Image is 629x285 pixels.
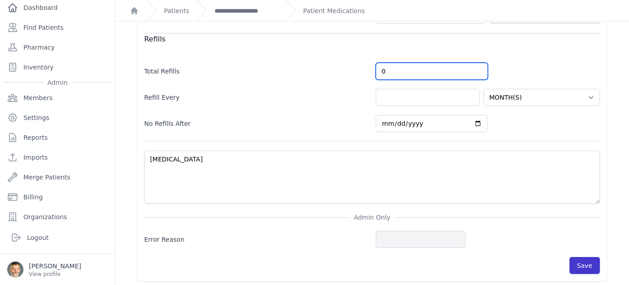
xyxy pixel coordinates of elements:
[4,129,111,147] a: Reports
[4,148,111,166] a: Imports
[144,89,369,102] label: Refill Every
[4,188,111,206] a: Billing
[4,89,111,107] a: Members
[4,109,111,127] a: Settings
[29,271,81,278] p: View profile
[4,58,111,76] a: Inventory
[4,168,111,186] a: Merge Patients
[144,231,369,244] label: Error Reason
[7,229,108,247] a: Logout
[7,262,108,278] a: [PERSON_NAME] View profile
[4,38,111,56] a: Pharmacy
[29,262,81,271] p: [PERSON_NAME]
[144,151,600,204] textarea: [MEDICAL_DATA]
[350,213,394,222] span: Admin Only
[144,33,600,45] div: Refills
[144,115,369,128] label: No Refills After
[44,78,71,87] span: Admin
[144,63,369,76] label: Total Refills
[164,6,189,15] a: Patients
[570,257,600,274] button: Save
[4,18,111,37] a: Find Patients
[4,208,111,226] a: Organizations
[303,6,365,15] a: Patient Medications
